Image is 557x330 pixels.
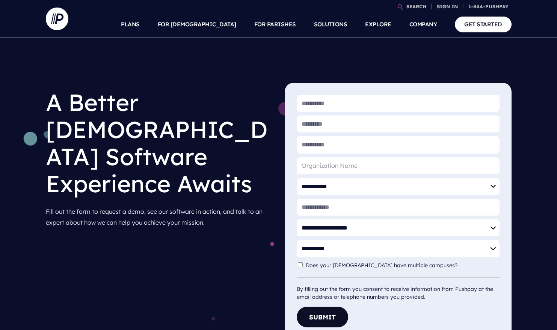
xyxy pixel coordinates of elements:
[297,277,500,301] div: By filling out the form you consent to receive information from Pushpay at the email address or t...
[455,17,512,32] a: GET STARTED
[306,262,461,269] label: Does your [DEMOGRAPHIC_DATA] have multiple campuses?
[254,11,296,38] a: FOR PARISHES
[297,307,348,327] button: Submit
[365,11,391,38] a: EXPLORE
[314,11,347,38] a: SOLUTIONS
[409,11,437,38] a: COMPANY
[46,83,273,203] h1: A Better [DEMOGRAPHIC_DATA] Software Experience Awaits
[158,11,236,38] a: FOR [DEMOGRAPHIC_DATA]
[46,203,273,231] p: Fill out the form to request a demo, see our software in action, and talk to an expert about how ...
[297,157,500,174] input: Organization Name
[121,11,140,38] a: PLANS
